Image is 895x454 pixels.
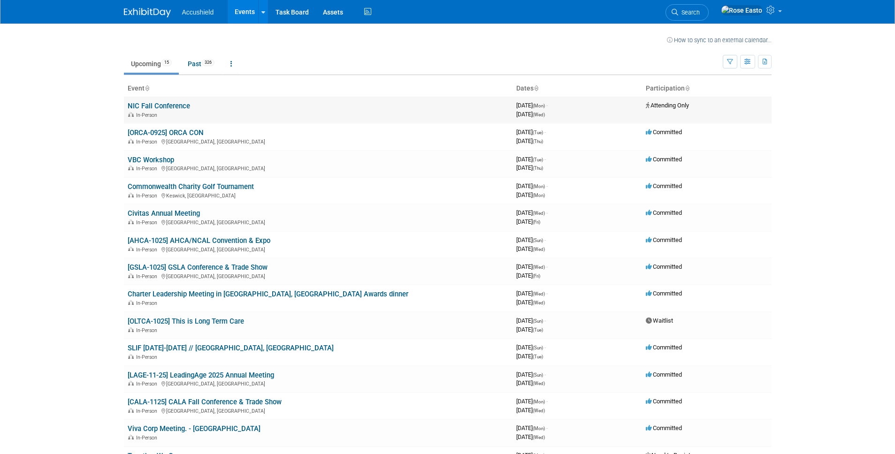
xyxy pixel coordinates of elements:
[128,129,204,137] a: [ORCA-0925] ORCA CON
[136,327,160,333] span: In-Person
[128,327,134,332] img: In-Person Event
[533,112,545,117] span: (Wed)
[124,55,179,73] a: Upcoming15
[646,182,682,189] span: Committed
[516,111,545,118] span: [DATE]
[534,84,538,92] a: Sort by Start Date
[533,219,540,225] span: (Fri)
[544,371,546,378] span: -
[128,424,260,433] a: Viva Corp Meeting. - [GEOGRAPHIC_DATA]
[128,408,134,413] img: In-Person Event
[642,81,772,97] th: Participation
[128,164,509,172] div: [GEOGRAPHIC_DATA], [GEOGRAPHIC_DATA]
[533,372,543,378] span: (Sun)
[124,81,513,97] th: Event
[516,326,543,333] span: [DATE]
[546,209,548,216] span: -
[516,129,546,136] span: [DATE]
[516,182,548,189] span: [DATE]
[128,236,270,245] a: [AHCA-1025] AHCA/NCAL Convention & Expo
[533,291,545,296] span: (Wed)
[544,156,546,163] span: -
[128,398,282,406] a: [CALA-1125] CALA Fall Conference & Trade Show
[646,102,689,109] span: Attending Only
[128,263,268,272] a: [GSLA-1025] GSLA Conference & Trade Show
[516,263,548,270] span: [DATE]
[533,435,545,440] span: (Wed)
[128,219,134,224] img: In-Person Event
[544,317,546,324] span: -
[128,344,334,352] a: SLIF [DATE]-[DATE] // [GEOGRAPHIC_DATA], [GEOGRAPHIC_DATA]
[516,236,546,243] span: [DATE]
[516,344,546,351] span: [DATE]
[533,381,545,386] span: (Wed)
[128,272,509,280] div: [GEOGRAPHIC_DATA], [GEOGRAPHIC_DATA]
[533,265,545,270] span: (Wed)
[128,407,509,414] div: [GEOGRAPHIC_DATA], [GEOGRAPHIC_DATA]
[533,193,545,198] span: (Mon)
[128,435,134,439] img: In-Person Event
[128,166,134,170] img: In-Person Event
[516,191,545,198] span: [DATE]
[546,263,548,270] span: -
[516,379,545,386] span: [DATE]
[721,5,763,15] img: Rose Easto
[128,290,408,298] a: Charter Leadership Meeting in [GEOGRAPHIC_DATA], [GEOGRAPHIC_DATA] Awards dinner
[533,247,545,252] span: (Wed)
[533,238,543,243] span: (Sun)
[533,354,543,359] span: (Tue)
[646,263,682,270] span: Committed
[516,407,545,414] span: [DATE]
[136,139,160,145] span: In-Person
[161,59,172,66] span: 15
[128,354,134,359] img: In-Person Event
[136,219,160,226] span: In-Person
[136,354,160,360] span: In-Person
[516,398,548,405] span: [DATE]
[136,166,160,172] span: In-Person
[533,130,543,135] span: (Tue)
[646,371,682,378] span: Committed
[546,398,548,405] span: -
[136,408,160,414] span: In-Person
[516,290,548,297] span: [DATE]
[513,81,642,97] th: Dates
[128,273,134,278] img: In-Person Event
[128,137,509,145] div: [GEOGRAPHIC_DATA], [GEOGRAPHIC_DATA]
[516,209,548,216] span: [DATE]
[533,399,545,404] span: (Mon)
[516,371,546,378] span: [DATE]
[128,112,134,117] img: In-Person Event
[533,300,545,305] span: (Wed)
[533,408,545,413] span: (Wed)
[533,318,543,324] span: (Sun)
[516,102,548,109] span: [DATE]
[646,129,682,136] span: Committed
[646,398,682,405] span: Committed
[136,112,160,118] span: In-Person
[533,426,545,431] span: (Mon)
[646,209,682,216] span: Committed
[533,211,545,216] span: (Wed)
[516,164,543,171] span: [DATE]
[667,37,772,44] a: How to sync to an external calendar...
[544,236,546,243] span: -
[136,247,160,253] span: In-Person
[685,84,689,92] a: Sort by Participation Type
[128,139,134,144] img: In-Person Event
[516,218,540,225] span: [DATE]
[646,344,682,351] span: Committed
[128,182,254,191] a: Commonwealth Charity Golf Tournament
[516,317,546,324] span: [DATE]
[128,245,509,253] div: [GEOGRAPHIC_DATA], [GEOGRAPHIC_DATA]
[533,166,543,171] span: (Thu)
[516,299,545,306] span: [DATE]
[533,184,545,189] span: (Mon)
[516,353,543,360] span: [DATE]
[516,272,540,279] span: [DATE]
[546,424,548,431] span: -
[678,9,700,16] span: Search
[128,156,174,164] a: VBC Workshop
[666,4,709,21] a: Search
[546,182,548,189] span: -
